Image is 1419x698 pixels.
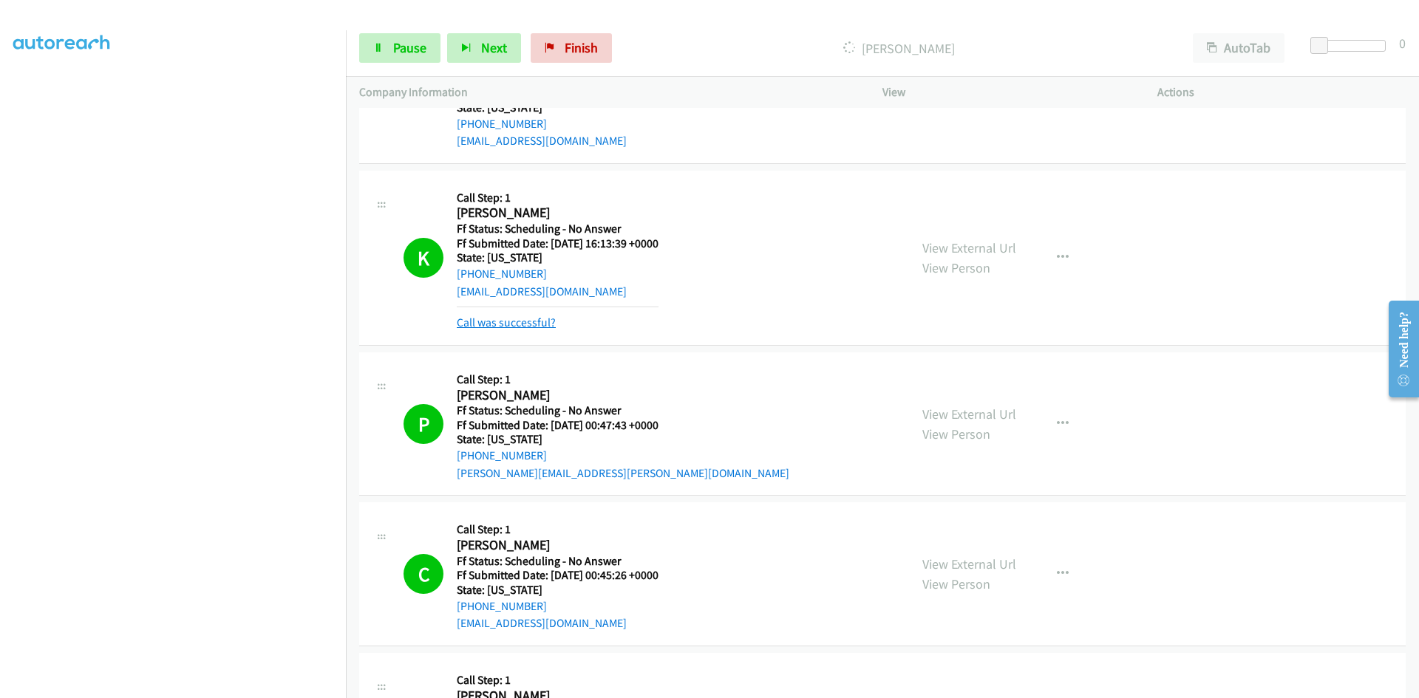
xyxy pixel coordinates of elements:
a: Finish [531,33,612,63]
h5: Call Step: 1 [457,522,659,537]
a: [PHONE_NUMBER] [457,448,547,462]
h2: [PERSON_NAME] [457,537,659,554]
h5: Ff Status: Scheduling - No Answer [457,554,659,569]
a: [PHONE_NUMBER] [457,599,547,613]
a: Pause [359,33,440,63]
h1: P [404,404,443,444]
h5: State: [US_STATE] [457,250,659,265]
h5: State: [US_STATE] [457,583,659,598]
h5: State: [US_STATE] [457,100,659,115]
a: [PHONE_NUMBER] [457,117,547,131]
span: Next [481,39,507,56]
a: View Person [922,425,990,442]
p: View [882,83,1131,101]
a: [PHONE_NUMBER] [457,267,547,281]
iframe: Resource Center [1376,290,1419,408]
h5: Call Step: 1 [457,673,749,688]
a: View External Url [922,555,1016,572]
div: Delay between calls (in seconds) [1318,40,1386,52]
h5: Ff Status: Scheduling - No Answer [457,403,789,418]
h5: Call Step: 1 [457,191,659,205]
h5: Ff Submitted Date: [DATE] 00:47:43 +0000 [457,418,789,433]
button: AutoTab [1193,33,1284,63]
p: [PERSON_NAME] [632,38,1166,58]
a: [EMAIL_ADDRESS][DOMAIN_NAME] [457,616,627,630]
h1: C [404,554,443,594]
a: [EMAIL_ADDRESS][DOMAIN_NAME] [457,134,627,148]
a: View External Url [922,239,1016,256]
a: [PERSON_NAME][EMAIL_ADDRESS][PERSON_NAME][DOMAIN_NAME] [457,466,789,480]
h5: Ff Status: Scheduling - No Answer [457,222,659,236]
p: Actions [1157,83,1406,101]
a: [EMAIL_ADDRESS][DOMAIN_NAME] [457,284,627,298]
a: Call was successful? [457,315,556,329]
h5: Ff Submitted Date: [DATE] 16:13:39 +0000 [457,236,659,251]
span: Pause [393,39,426,56]
h2: [PERSON_NAME] [457,205,659,222]
h5: State: [US_STATE] [457,432,789,447]
span: Finish [565,39,598,56]
h5: Call Step: 1 [457,372,789,387]
a: View Person [922,259,990,276]
a: View External Url [922,406,1016,422]
h1: K [404,238,443,278]
h2: [PERSON_NAME] [457,387,789,404]
p: Company Information [359,83,856,101]
a: View Person [922,575,990,592]
h5: Ff Submitted Date: [DATE] 00:45:26 +0000 [457,568,659,583]
div: 0 [1399,33,1406,53]
button: Next [447,33,521,63]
